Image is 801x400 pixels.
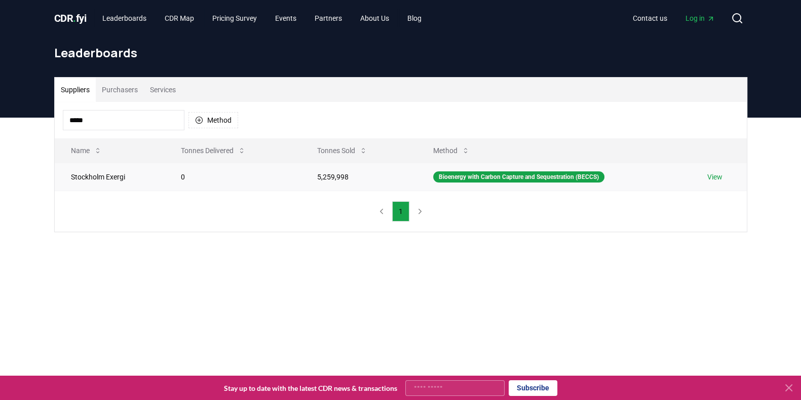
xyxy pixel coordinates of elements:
button: Suppliers [55,78,96,102]
h1: Leaderboards [54,45,747,61]
a: About Us [352,9,397,27]
div: Bioenergy with Carbon Capture and Sequestration (BECCS) [433,171,604,183]
button: Services [144,78,182,102]
a: View [707,172,722,182]
td: Stockholm Exergi [55,163,165,191]
button: Tonnes Delivered [173,140,254,161]
button: Purchasers [96,78,144,102]
a: CDR Map [157,9,202,27]
a: Log in [677,9,723,27]
button: Name [63,140,110,161]
a: CDR.fyi [54,11,87,25]
span: Log in [685,13,715,23]
button: Method [188,112,238,128]
span: . [73,12,76,24]
a: Partners [307,9,350,27]
a: Contact us [625,9,675,27]
span: CDR fyi [54,12,87,24]
a: Pricing Survey [204,9,265,27]
a: Blog [399,9,430,27]
button: Tonnes Sold [309,140,375,161]
nav: Main [94,9,430,27]
button: Method [425,140,478,161]
nav: Main [625,9,723,27]
a: Events [267,9,304,27]
td: 0 [165,163,301,191]
a: Leaderboards [94,9,155,27]
button: 1 [392,201,409,222]
td: 5,259,998 [301,163,417,191]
